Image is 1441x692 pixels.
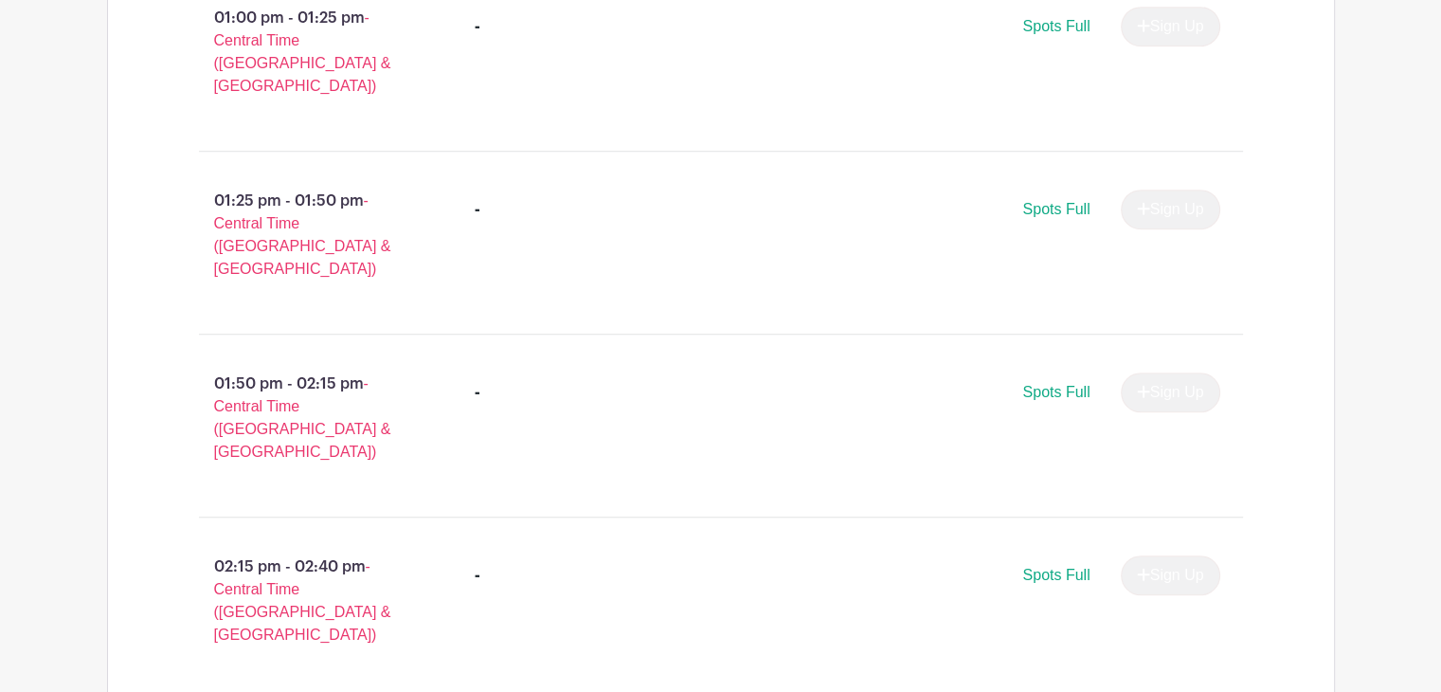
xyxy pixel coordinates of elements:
span: - Central Time ([GEOGRAPHIC_DATA] & [GEOGRAPHIC_DATA]) [214,9,391,94]
span: Spots Full [1022,201,1090,217]
span: Spots Full [1022,384,1090,400]
span: - Central Time ([GEOGRAPHIC_DATA] & [GEOGRAPHIC_DATA]) [214,558,391,643]
p: 01:50 pm - 02:15 pm [169,365,445,471]
span: - Central Time ([GEOGRAPHIC_DATA] & [GEOGRAPHIC_DATA]) [214,192,391,277]
p: 01:25 pm - 01:50 pm [169,182,445,288]
span: - Central Time ([GEOGRAPHIC_DATA] & [GEOGRAPHIC_DATA]) [214,375,391,460]
div: - [475,564,480,587]
span: Spots Full [1022,18,1090,34]
div: - [475,15,480,38]
span: Spots Full [1022,567,1090,583]
div: - [475,198,480,221]
p: 02:15 pm - 02:40 pm [169,548,445,654]
div: - [475,381,480,404]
